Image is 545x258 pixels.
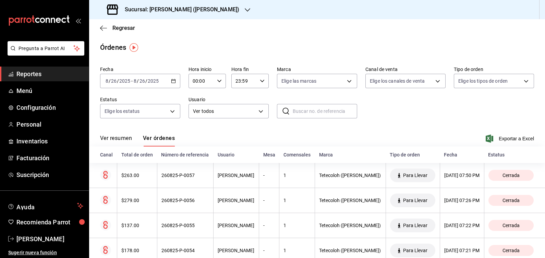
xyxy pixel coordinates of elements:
span: Elige los canales de venta [370,78,425,84]
div: $137.00 [121,223,153,228]
span: Facturación [16,153,83,163]
input: -- [105,78,109,84]
span: Configuración [16,103,83,112]
label: Tipo de orden [454,67,534,72]
input: Buscar no. de referencia [293,104,357,118]
span: Elige los estatus [105,108,140,115]
span: Reportes [16,69,83,79]
label: Hora fin [231,67,269,72]
label: Fecha [100,67,180,72]
div: [PERSON_NAME] [218,248,255,253]
div: [DATE] 07:21 PM [444,248,480,253]
div: [PERSON_NAME] [218,198,255,203]
span: Regresar [112,25,135,31]
div: Número de referencia [161,152,209,157]
div: - [263,173,275,178]
span: Cerrada [500,198,522,203]
span: Personal [16,120,83,129]
div: - [263,223,275,228]
span: Ver todos [193,108,256,115]
div: Tetecoloh ([PERSON_NAME]) [319,198,381,203]
span: Cerrada [500,173,522,178]
a: Pregunta a Parrot AI [5,50,84,57]
span: Recomienda Parrot [16,218,83,227]
span: Sugerir nueva función [8,249,83,256]
div: 1 [283,248,311,253]
span: Ayuda [16,202,74,210]
span: Suscripción [16,170,83,179]
label: Usuario [189,97,269,102]
div: $279.00 [121,198,153,203]
div: Fecha [444,152,480,157]
button: open_drawer_menu [75,18,81,23]
span: Para Llevar [400,248,430,253]
label: Canal de venta [365,67,446,72]
div: Estatus [488,152,534,157]
button: Ver órdenes [143,135,175,146]
span: / [109,78,111,84]
span: Para Llevar [400,173,430,178]
div: 260825-P-0056 [161,198,209,203]
div: Tetecoloh ([PERSON_NAME]) [319,223,381,228]
div: [PERSON_NAME] [218,223,255,228]
span: Menú [16,86,83,95]
div: 260825-P-0057 [161,173,209,178]
div: - [263,248,275,253]
span: Elige las marcas [281,78,316,84]
span: Para Llevar [400,198,430,203]
div: 1 [283,223,311,228]
span: / [117,78,119,84]
span: Para Llevar [400,223,430,228]
div: Mesa [263,152,275,157]
div: 260825-P-0054 [161,248,209,253]
label: Hora inicio [189,67,226,72]
label: Marca [277,67,357,72]
div: Comensales [283,152,311,157]
input: -- [133,78,137,84]
span: Pregunta a Parrot AI [19,45,74,52]
button: Exportar a Excel [487,134,534,143]
div: [DATE] 07:50 PM [444,173,480,178]
div: $263.00 [121,173,153,178]
div: Órdenes [100,42,126,52]
div: 1 [283,173,311,178]
span: Cerrada [500,248,522,253]
span: Cerrada [500,223,522,228]
div: Tetecoloh ([PERSON_NAME]) [319,173,381,178]
span: / [145,78,147,84]
span: / [137,78,139,84]
input: -- [139,78,145,84]
div: Marca [319,152,381,157]
div: 1 [283,198,311,203]
div: Usuario [218,152,255,157]
div: [DATE] 07:26 PM [444,198,480,203]
h3: Sucursal: [PERSON_NAME] ([PERSON_NAME]) [119,5,239,14]
span: [PERSON_NAME] [16,234,83,244]
button: Ver resumen [100,135,132,146]
button: Regresar [100,25,135,31]
div: [DATE] 07:22 PM [444,223,480,228]
div: 260825-P-0055 [161,223,209,228]
input: -- [111,78,117,84]
div: Tipo de orden [390,152,436,157]
button: Pregunta a Parrot AI [8,41,84,56]
div: - [263,198,275,203]
input: ---- [147,78,159,84]
label: Estatus [100,97,180,102]
span: Elige los tipos de orden [458,78,508,84]
div: Total de orden [121,152,153,157]
div: Tetecoloh ([PERSON_NAME]) [319,248,381,253]
div: $178.00 [121,248,153,253]
span: - [131,78,133,84]
div: [PERSON_NAME] [218,173,255,178]
div: navigation tabs [100,135,175,146]
div: Canal [100,152,113,157]
span: Inventarios [16,137,83,146]
input: ---- [119,78,131,84]
img: Tooltip marker [130,43,138,52]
